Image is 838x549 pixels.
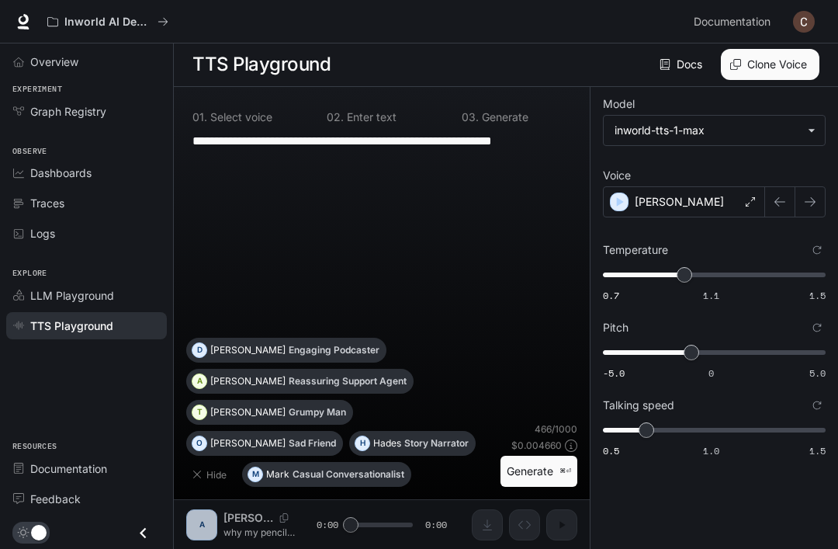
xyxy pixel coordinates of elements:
a: Overview [6,48,167,75]
span: Graph Registry [30,103,106,120]
span: Documentation [30,460,107,477]
span: 1.0 [703,444,719,457]
p: Pitch [603,322,628,333]
span: LLM Playground [30,287,114,304]
p: [PERSON_NAME] [210,377,286,386]
span: Logs [30,225,55,241]
div: H [355,431,369,456]
div: O [192,431,206,456]
p: Grumpy Man [289,408,346,417]
p: Mark [266,470,289,479]
span: 5.0 [809,367,826,380]
h1: TTS Playground [192,49,331,80]
img: User avatar [793,11,815,33]
span: Feedback [30,491,81,507]
button: All workspaces [40,6,175,37]
p: [PERSON_NAME] [210,408,286,417]
p: Select voice [207,112,272,123]
button: Reset to default [809,397,826,414]
p: Generate [479,112,528,123]
button: Generate⌘⏎ [500,456,577,488]
p: Reassuring Support Agent [289,377,407,386]
p: Temperature [603,245,668,255]
p: [PERSON_NAME] [210,439,286,448]
a: Logs [6,220,167,247]
span: Dark mode toggle [31,523,47,540]
p: 466 / 1000 [535,422,577,436]
a: TTS Playground [6,312,167,339]
button: Clone Voice [721,49,819,80]
p: ⌘⏎ [559,467,571,476]
div: A [192,369,206,394]
div: inworld-tts-1-max [615,123,800,138]
button: O[PERSON_NAME]Sad Friend [186,431,343,456]
a: Feedback [6,485,167,513]
button: User avatar [788,6,819,37]
p: 0 2 . [327,112,344,123]
span: Dashboards [30,165,92,181]
button: Close drawer [126,517,161,549]
span: 0.7 [603,289,619,302]
p: Talking speed [603,400,674,411]
p: [PERSON_NAME] [210,346,286,355]
a: Traces [6,189,167,217]
span: 1.1 [703,289,719,302]
button: HHadesStory Narrator [349,431,476,456]
span: 1.5 [809,289,826,302]
span: 0 [708,367,714,380]
p: Sad Friend [289,439,336,448]
button: T[PERSON_NAME]Grumpy Man [186,400,353,425]
button: A[PERSON_NAME]Reassuring Support Agent [186,369,414,394]
div: T [192,400,206,425]
div: D [192,338,206,363]
button: Reset to default [809,319,826,336]
button: MMarkCasual Conversationalist [242,462,411,487]
span: Traces [30,195,64,211]
a: Documentation [6,455,167,482]
span: 0.5 [603,444,619,457]
div: M [248,462,262,487]
span: Documentation [694,12,770,32]
a: Documentation [687,6,782,37]
p: Enter text [344,112,396,123]
p: Inworld AI Demos [64,16,151,29]
p: 0 3 . [462,112,479,123]
button: Reset to default [809,241,826,259]
div: inworld-tts-1-max [604,116,825,145]
span: TTS Playground [30,318,113,334]
p: 0 1 . [192,112,207,123]
button: D[PERSON_NAME]Engaging Podcaster [186,338,386,363]
p: $ 0.004660 [511,439,562,452]
a: Docs [656,49,708,80]
p: Model [603,99,635,109]
p: Hades [373,439,401,448]
p: Engaging Podcaster [289,346,379,355]
p: Story Narrator [404,439,469,448]
span: 1.5 [809,444,826,457]
a: Dashboards [6,159,167,186]
button: Hide [186,462,236,487]
p: Voice [603,170,631,181]
a: Graph Registry [6,98,167,125]
a: LLM Playground [6,282,167,309]
p: Casual Conversationalist [293,470,404,479]
p: [PERSON_NAME] [635,194,724,210]
span: Overview [30,54,78,70]
span: -5.0 [603,367,625,380]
